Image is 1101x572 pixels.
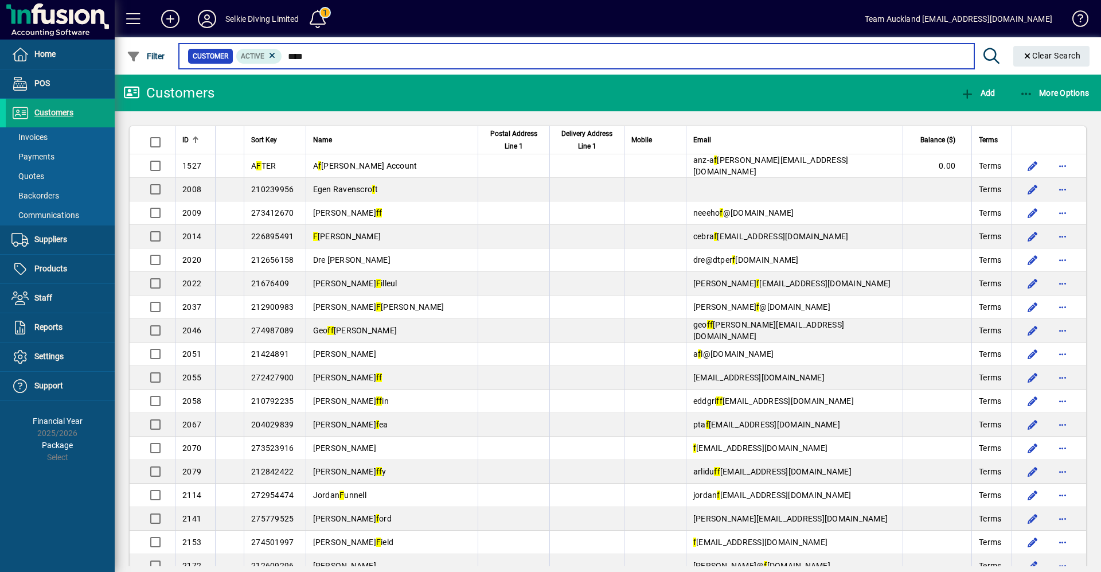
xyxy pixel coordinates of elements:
[11,191,59,200] span: Backorders
[693,255,799,264] span: dre@dtper [DOMAIN_NAME]
[34,352,64,361] span: Settings
[313,467,386,476] span: [PERSON_NAME] y
[1053,509,1072,528] button: More options
[251,161,276,170] span: A TER
[1053,204,1072,222] button: More options
[693,443,827,453] span: [EMAIL_ADDRESS][DOMAIN_NAME]
[979,160,1001,172] span: Terms
[313,396,389,406] span: [PERSON_NAME] in
[979,348,1001,360] span: Terms
[313,420,388,429] span: [PERSON_NAME] ea
[376,396,379,406] em: f
[34,235,67,244] span: Suppliers
[313,302,444,312] span: [PERSON_NAME] [PERSON_NAME]
[251,396,294,406] span: 210792235
[1024,251,1042,269] button: Edit
[698,349,701,359] em: f
[710,320,713,329] em: f
[251,302,294,312] span: 212900983
[6,205,115,225] a: Communications
[182,232,201,241] span: 2014
[376,514,379,523] em: f
[717,467,720,476] em: f
[1024,321,1042,340] button: Edit
[1053,486,1072,504] button: More options
[331,326,334,335] em: f
[6,343,115,371] a: Settings
[714,232,717,241] em: f
[1053,227,1072,246] button: More options
[979,419,1001,430] span: Terms
[182,326,201,335] span: 2046
[182,420,201,429] span: 2067
[1024,439,1042,457] button: Edit
[11,152,54,161] span: Payments
[251,134,277,146] span: Sort Key
[1024,509,1042,528] button: Edit
[313,161,417,170] span: A [PERSON_NAME] Account
[979,325,1001,336] span: Terms
[182,134,208,146] div: ID
[6,69,115,98] a: POS
[958,83,998,103] button: Add
[182,443,201,453] span: 2070
[693,302,830,312] span: [PERSON_NAME] @[DOMAIN_NAME]
[6,313,115,342] a: Reports
[182,373,201,382] span: 2055
[379,208,382,217] em: f
[313,185,378,194] span: Egen Ravenscro t
[6,186,115,205] a: Backorders
[313,443,376,453] span: [PERSON_NAME]
[251,279,289,288] span: 21676409
[313,232,318,241] em: F
[1024,180,1042,199] button: Edit
[11,172,44,181] span: Quotes
[693,396,854,406] span: eddgri [EMAIL_ADDRESS][DOMAIN_NAME]
[764,561,767,570] em: f
[313,134,332,146] span: Name
[485,127,542,153] span: Postal Address Line 1
[6,147,115,166] a: Payments
[251,467,294,476] span: 212842422
[693,320,844,341] span: geo [PERSON_NAME][EMAIL_ADDRESS][DOMAIN_NAME]
[182,561,201,570] span: 2172
[251,208,294,217] span: 273412670
[979,395,1001,407] span: Terms
[182,467,201,476] span: 2079
[313,255,391,264] span: Dre [PERSON_NAME]
[251,443,294,453] span: 273523916
[251,538,294,547] span: 274501997
[979,134,998,146] span: Terms
[313,232,381,241] span: [PERSON_NAME]
[42,441,73,450] span: Package
[182,279,201,288] span: 2022
[182,134,189,146] span: ID
[376,420,379,429] em: f
[693,349,774,359] span: a l@[DOMAIN_NAME]
[979,560,1001,571] span: Terms
[1053,321,1072,340] button: More options
[1053,415,1072,434] button: More options
[189,9,225,29] button: Profile
[1022,51,1081,60] span: Clear Search
[251,185,294,194] span: 210239956
[11,211,79,220] span: Communications
[225,10,299,28] div: Selkie Diving Limited
[732,255,735,264] em: f
[706,420,709,429] em: f
[123,84,214,102] div: Customers
[1024,274,1042,293] button: Edit
[376,373,379,382] em: f
[241,52,264,60] span: Active
[1053,392,1072,410] button: More options
[979,442,1001,454] span: Terms
[34,108,73,117] span: Customers
[756,302,759,312] em: f
[631,134,679,146] div: Mobile
[6,284,115,313] a: Staff
[251,491,294,500] span: 272954474
[1024,533,1042,551] button: Edit
[182,185,201,194] span: 2008
[1024,227,1042,246] button: Edit
[182,208,201,217] span: 2009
